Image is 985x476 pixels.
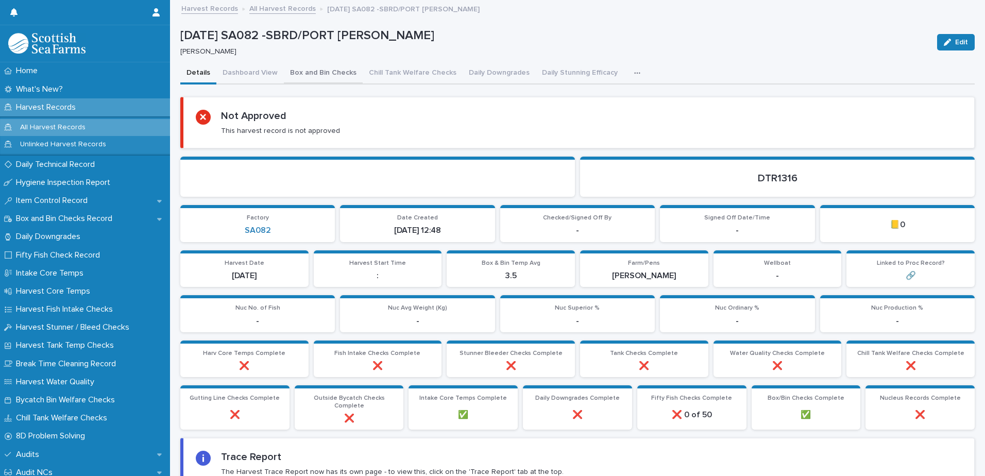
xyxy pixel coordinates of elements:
span: Daily Downgrades Complete [535,395,620,401]
span: Nuc Avg Weight (Kg) [388,305,447,311]
button: Details [180,63,216,84]
p: What's New? [12,84,71,94]
p: All Harvest Records [12,123,94,132]
span: Nucleus Records Complete [880,395,961,401]
span: Fish Intake Checks Complete [334,350,420,356]
p: Harvest Tank Temp Checks [12,341,122,350]
span: Intake Core Temps Complete [419,395,507,401]
a: All Harvest Records [249,2,316,14]
p: Home [12,66,46,76]
p: ❌ [453,361,569,371]
span: Edit [955,39,968,46]
p: Daily Technical Record [12,160,103,169]
p: This harvest record is not approved [221,126,340,135]
p: DTR1316 [592,172,962,184]
span: Nuc Production % [871,305,923,311]
p: ❌ [853,361,969,371]
p: - [720,271,836,281]
p: Harvest Water Quality [12,377,103,387]
p: [PERSON_NAME] [586,271,702,281]
p: [DATE] [186,271,302,281]
p: Harvest Stunner / Bleed Checks [12,322,138,332]
p: ❌ [720,361,836,371]
p: ❌ [872,410,969,420]
p: Harvest Core Temps [12,286,98,296]
p: Chill Tank Welfare Checks [12,413,115,423]
p: - [186,316,329,326]
p: Break Time Cleaning Record [12,359,124,369]
p: ❌ [186,361,302,371]
p: ✅ [415,410,512,420]
button: Box and Bin Checks [284,63,363,84]
button: Dashboard View [216,63,284,84]
p: - [506,316,649,326]
span: Signed Off Date/Time [704,215,770,221]
p: Unlinked Harvest Records [12,140,114,149]
p: Fifty Fish Check Record [12,250,108,260]
span: Nuc Ordinary % [715,305,759,311]
p: Audits [12,450,47,460]
span: Harvest Date [225,260,264,266]
span: Factory [247,215,269,221]
p: - [506,226,649,235]
p: Daily Downgrades [12,232,89,242]
span: Chill Tank Welfare Checks Complete [857,350,964,356]
h2: Not Approved [221,110,286,122]
span: Box/Bin Checks Complete [768,395,844,401]
span: Tank Checks Complete [610,350,678,356]
span: Fifty Fish Checks Complete [651,395,732,401]
h2: Trace Report [221,451,281,463]
p: ❌ [186,410,283,420]
span: Stunner Bleeder Checks Complete [460,350,563,356]
span: Linked to Proc Record? [877,260,945,266]
span: Box & Bin Temp Avg [482,260,540,266]
p: ❌ 0 of 50 [643,410,740,420]
p: ❌ [320,361,436,371]
p: ❌ [301,414,398,423]
p: ❌ [529,410,626,420]
p: Harvest Records [12,103,84,112]
span: Outside Bycatch Checks Complete [314,395,385,409]
p: - [826,316,969,326]
span: Water Quality Checks Complete [730,350,825,356]
a: Harvest Records [181,2,238,14]
p: Intake Core Temps [12,268,92,278]
span: Date Created [397,215,438,221]
p: : [320,271,436,281]
p: Hygiene Inspection Report [12,178,118,188]
span: Harvest Start Time [349,260,406,266]
span: Harv Core Temps Complete [203,350,285,356]
span: Wellboat [764,260,791,266]
p: ❌ [586,361,702,371]
p: 8D Problem Solving [12,431,93,441]
span: Nuc Superior % [555,305,600,311]
button: Chill Tank Welfare Checks [363,63,463,84]
span: Farm/Pens [628,260,660,266]
span: Gutting Line Checks Complete [190,395,280,401]
p: [DATE] SA082 -SBRD/PORT [PERSON_NAME] [180,28,929,43]
p: Item Control Record [12,196,96,206]
a: SA082 [245,226,271,235]
p: Box and Bin Checks Record [12,214,121,224]
p: 3.5 [453,271,569,281]
img: mMrefqRFQpe26GRNOUkG [8,33,86,54]
button: Daily Stunning Efficacy [536,63,624,84]
p: 📒0 [826,220,969,230]
p: [DATE] SA082 -SBRD/PORT [PERSON_NAME] [327,3,480,14]
p: Harvest Fish Intake Checks [12,304,121,314]
p: - [666,226,808,235]
p: - [666,316,808,326]
button: Edit [937,34,975,50]
span: Checked/Signed Off By [543,215,612,221]
p: Bycatch Bin Welfare Checks [12,395,123,405]
p: ✅ [758,410,855,420]
p: 🔗 [853,271,969,281]
button: Daily Downgrades [463,63,536,84]
p: [DATE] 12:48 [346,226,488,235]
p: - [346,316,488,326]
span: Nuc No. of Fish [235,305,280,311]
p: [PERSON_NAME] [180,47,925,56]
